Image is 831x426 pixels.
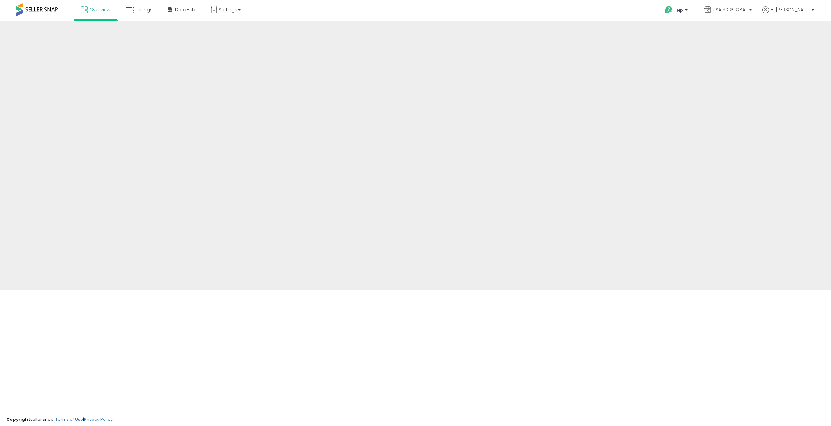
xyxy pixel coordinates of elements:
[762,6,814,21] a: Hi [PERSON_NAME]
[713,6,747,13] span: USA 3D GLOBAL
[175,6,195,13] span: DataHub
[664,6,673,14] i: Get Help
[89,6,110,13] span: Overview
[771,6,810,13] span: Hi [PERSON_NAME]
[674,7,683,13] span: Help
[660,1,694,21] a: Help
[136,6,153,13] span: Listings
